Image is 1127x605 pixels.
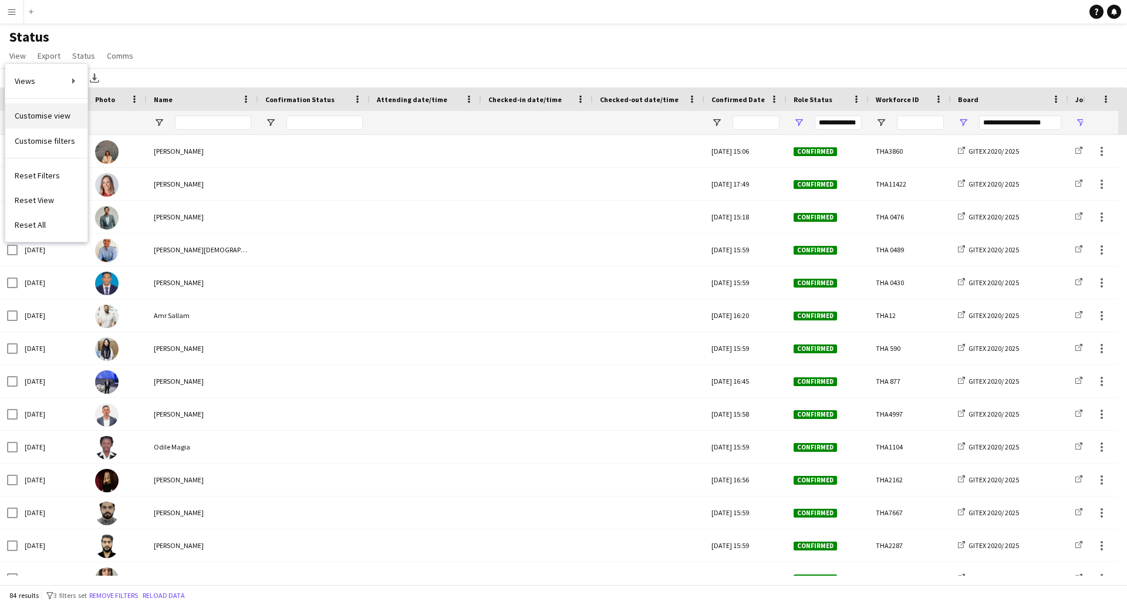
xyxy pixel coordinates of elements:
[794,246,837,255] span: Confirmed
[869,496,951,529] div: THA7667
[95,305,119,328] img: Amr Sallam
[794,279,837,288] span: Confirmed
[969,442,1019,451] span: GITEX 2020/ 2025
[95,436,119,459] img: Odile Magia
[154,508,204,517] span: [PERSON_NAME]
[969,410,1019,418] span: GITEX 2020/ 2025
[958,147,1019,156] a: GITEX 2020/ 2025
[958,377,1019,386] a: GITEX 2020/ 2025
[5,188,87,212] a: Reset View
[869,201,951,233] div: THA 0476
[377,95,447,104] span: Attending date/time
[969,311,1019,320] span: GITEX 2020/ 2025
[794,574,837,583] span: Confirmed
[1075,95,1105,104] span: Job Title
[154,541,204,550] span: [PERSON_NAME]
[794,213,837,222] span: Confirmed
[95,272,119,295] img: Benjamin Ofidi
[18,266,88,299] div: [DATE]
[958,541,1019,550] a: GITEX 2020/ 2025
[5,103,87,128] a: Customise view
[154,410,204,418] span: [PERSON_NAME]
[18,398,88,430] div: [DATE]
[107,50,133,61] span: Comms
[869,135,951,167] div: THA3860
[704,299,787,332] div: [DATE] 16:20
[18,365,88,397] div: [DATE]
[1075,117,1086,128] button: Open Filter Menu
[794,95,832,104] span: Role Status
[704,529,787,562] div: [DATE] 15:59
[711,117,722,128] button: Open Filter Menu
[704,431,787,463] div: [DATE] 15:59
[87,71,102,85] app-action-btn: Export XLSX
[95,140,119,164] img: Kristina Kukec
[958,180,1019,188] a: GITEX 2020/ 2025
[600,95,679,104] span: Checked-out date/time
[154,117,164,128] button: Open Filter Menu
[154,377,204,386] span: [PERSON_NAME]
[958,311,1019,320] a: GITEX 2020/ 2025
[794,410,837,419] span: Confirmed
[72,50,95,61] span: Status
[265,117,276,128] button: Open Filter Menu
[5,129,87,153] a: Customise filters
[154,95,173,104] span: Name
[154,344,204,353] span: [PERSON_NAME]
[969,180,1019,188] span: GITEX 2020/ 2025
[958,574,1019,583] a: GITEX 2020/ 2025
[969,574,1019,583] span: GITEX 2020/ 2025
[876,117,886,128] button: Open Filter Menu
[286,116,363,130] input: Confirmation Status Filter Input
[876,95,919,104] span: Workforce ID
[794,312,837,320] span: Confirmed
[15,170,60,181] span: Reset Filters
[794,117,804,128] button: Open Filter Menu
[958,212,1019,221] a: GITEX 2020/ 2025
[958,95,978,104] span: Board
[869,562,951,594] div: THA2261
[102,48,138,63] a: Comms
[154,278,204,287] span: [PERSON_NAME]
[969,147,1019,156] span: GITEX 2020/ 2025
[5,69,87,93] a: Views
[869,168,951,200] div: THA11422
[38,50,60,61] span: Export
[869,332,951,364] div: THA 590
[95,403,119,427] img: Abu Bakar Sher
[897,116,944,130] input: Workforce ID Filter Input
[15,76,35,86] span: Views
[18,234,88,266] div: [DATE]
[15,219,46,230] span: Reset All
[95,173,119,197] img: Nikolett Egresi
[869,299,951,332] div: THA12
[5,48,31,63] a: View
[95,535,119,558] img: Ayaz Khan
[869,529,951,562] div: THA2287
[154,311,190,320] span: Amr Sallam
[95,337,119,361] img: Aisha Inam
[969,344,1019,353] span: GITEX 2020/ 2025
[794,377,837,386] span: Confirmed
[958,245,1019,254] a: GITEX 2020/ 2025
[18,431,88,463] div: [DATE]
[704,234,787,266] div: [DATE] 15:59
[154,245,325,254] span: [PERSON_NAME][DEMOGRAPHIC_DATA] [PERSON_NAME]
[794,443,837,452] span: Confirmed
[87,589,140,602] button: Remove filters
[18,496,88,529] div: [DATE]
[704,496,787,529] div: [DATE] 15:59
[95,239,119,262] img: Lloyd Christian Gonzalo
[794,344,837,353] span: Confirmed
[704,365,787,397] div: [DATE] 16:45
[154,475,204,484] span: [PERSON_NAME]
[53,591,87,600] span: 3 filters set
[704,332,787,364] div: [DATE] 15:59
[869,398,951,430] div: THA4997
[95,567,119,591] img: Amina Nouicer
[958,344,1019,353] a: GITEX 2020/ 2025
[175,116,251,130] input: Name Filter Input
[18,529,88,562] div: [DATE]
[95,502,119,525] img: Osama Babu
[704,168,787,200] div: [DATE] 17:49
